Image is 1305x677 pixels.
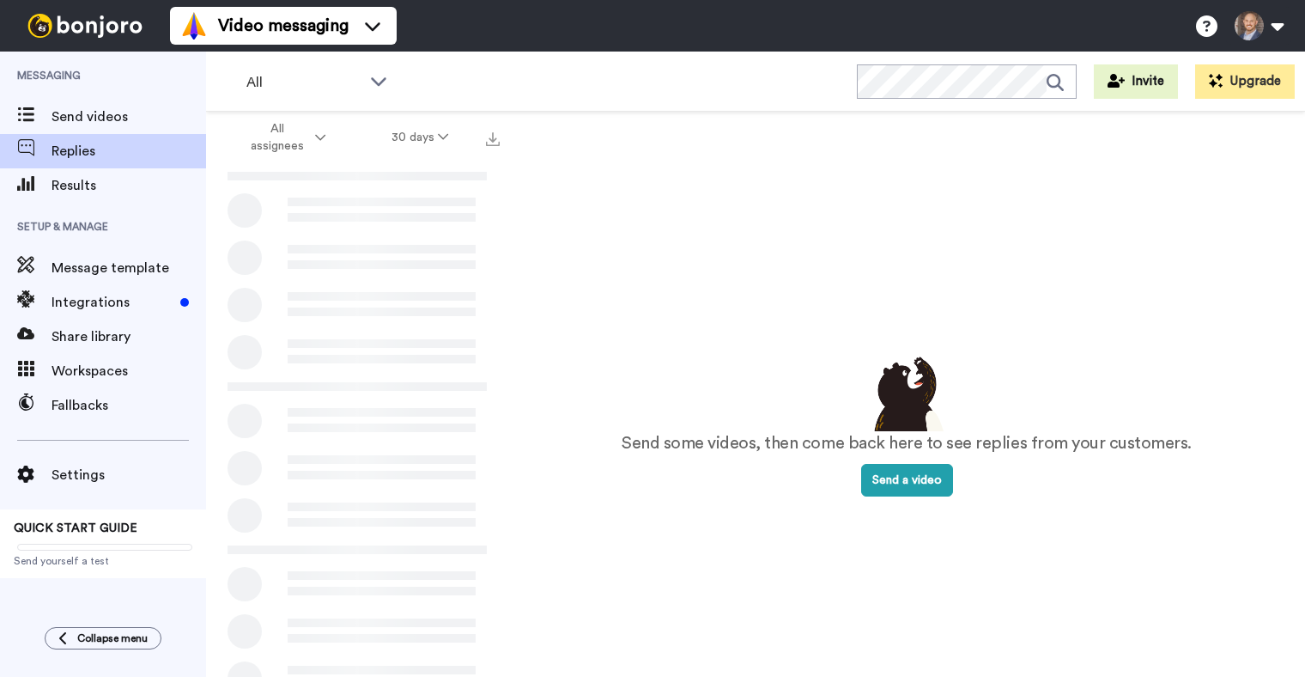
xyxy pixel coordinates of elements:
[52,326,206,347] span: Share library
[14,522,137,534] span: QUICK START GUIDE
[21,14,149,38] img: bj-logo-header-white.svg
[864,352,950,431] img: results-emptystates.png
[1195,64,1295,99] button: Upgrade
[486,132,500,146] img: export.svg
[359,122,482,153] button: 30 days
[77,631,148,645] span: Collapse menu
[45,627,161,650] button: Collapse menu
[246,72,361,93] span: All
[52,361,206,381] span: Workspaces
[52,175,206,196] span: Results
[52,141,206,162] span: Replies
[52,107,206,127] span: Send videos
[52,258,206,278] span: Message template
[622,431,1192,456] p: Send some videos, then come back here to see replies from your customers.
[209,113,359,162] button: All assignees
[14,554,192,568] span: Send yourself a test
[52,465,206,485] span: Settings
[861,474,953,486] a: Send a video
[180,12,208,40] img: vm-color.svg
[1094,64,1178,99] button: Invite
[242,120,312,155] span: All assignees
[52,292,173,313] span: Integrations
[861,464,953,497] button: Send a video
[52,395,206,416] span: Fallbacks
[481,125,505,150] button: Export all results that match these filters now.
[218,14,349,38] span: Video messaging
